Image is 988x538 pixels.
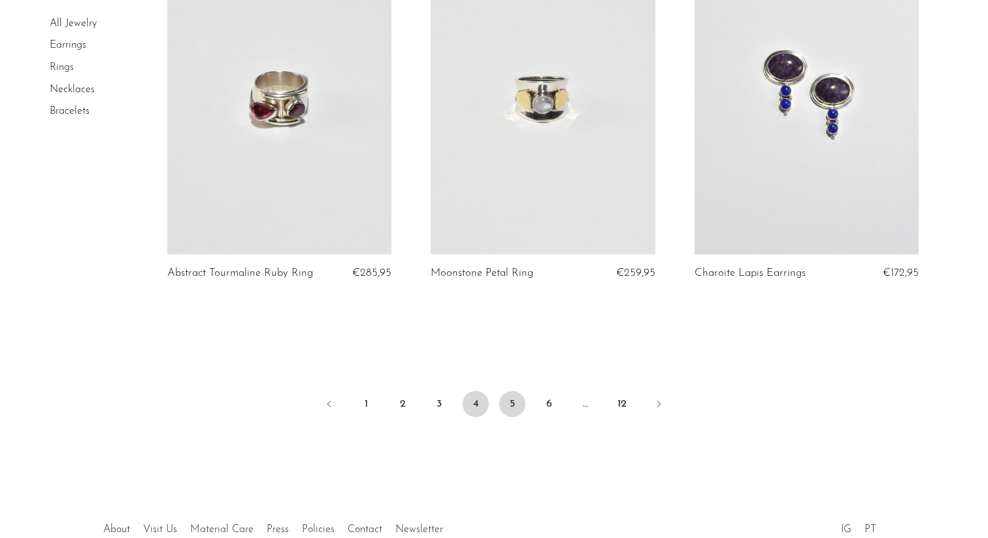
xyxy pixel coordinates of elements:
a: 3 [426,391,452,417]
span: €285,95 [352,267,391,278]
a: 2 [389,391,416,417]
a: Contact [348,524,382,535]
a: Policies [302,524,335,535]
a: Next [646,391,672,420]
span: €172,95 [883,267,919,278]
a: 6 [536,391,562,417]
a: All Jewelry [50,18,97,29]
a: 12 [609,391,635,417]
a: Material Care [190,524,254,535]
a: Necklaces [50,84,95,95]
a: About [103,524,130,535]
a: 1 [353,391,379,417]
a: 5 [499,391,525,417]
a: Rings [50,62,74,73]
a: Charoite Lapis Earrings [695,267,806,279]
a: Previous [316,391,342,420]
span: … [572,391,599,417]
a: Earrings [50,41,86,51]
a: Press [267,524,289,535]
a: PT [865,524,876,535]
a: Moonstone Petal Ring [431,267,533,279]
a: Bracelets [50,106,90,116]
a: IG [841,524,851,535]
a: Abstract Tourmaline Ruby Ring [167,267,313,279]
span: €259,95 [616,267,655,278]
span: 4 [463,391,489,417]
a: Visit Us [143,524,177,535]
